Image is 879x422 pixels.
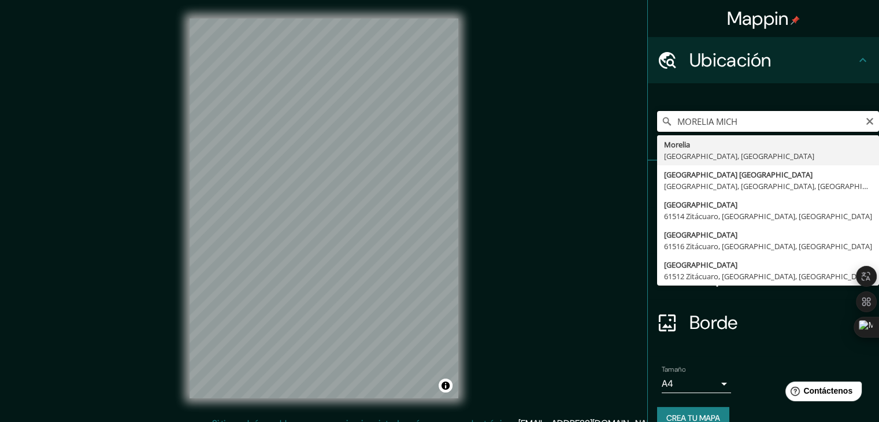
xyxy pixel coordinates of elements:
[664,211,872,221] font: 61514 Zitácuaro, [GEOGRAPHIC_DATA], [GEOGRAPHIC_DATA]
[662,375,731,393] div: A4
[648,37,879,83] div: Ubicación
[439,379,453,393] button: Activar o desactivar atribución
[648,253,879,299] div: Disposición
[662,365,685,374] font: Tamaño
[689,310,738,335] font: Borde
[190,18,458,398] canvas: Mapa
[648,299,879,346] div: Borde
[689,48,772,72] font: Ubicación
[776,377,866,409] iframe: Lanzador de widgets de ayuda
[662,377,673,390] font: A4
[664,199,737,210] font: [GEOGRAPHIC_DATA]
[657,111,879,132] input: Elige tu ciudad o zona
[648,161,879,207] div: Patas
[664,260,737,270] font: [GEOGRAPHIC_DATA]
[664,229,737,240] font: [GEOGRAPHIC_DATA]
[664,241,872,251] font: 61516 Zitácuaro, [GEOGRAPHIC_DATA], [GEOGRAPHIC_DATA]
[664,151,814,161] font: [GEOGRAPHIC_DATA], [GEOGRAPHIC_DATA]
[664,271,872,282] font: 61512 Zitácuaro, [GEOGRAPHIC_DATA], [GEOGRAPHIC_DATA]
[791,16,800,25] img: pin-icon.png
[664,169,813,180] font: [GEOGRAPHIC_DATA] [GEOGRAPHIC_DATA]
[648,207,879,253] div: Estilo
[865,115,874,126] button: Claro
[727,6,789,31] font: Mappin
[664,139,690,150] font: Morelia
